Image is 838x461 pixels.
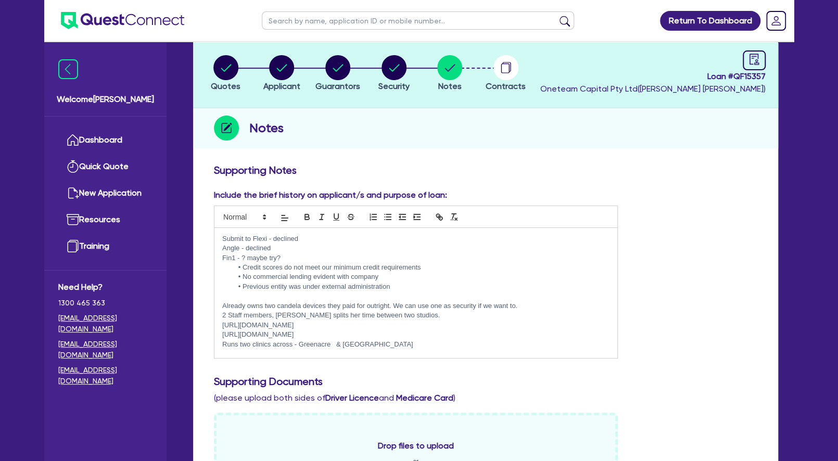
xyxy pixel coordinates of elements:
input: Search by name, application ID or mobile number... [262,11,574,30]
button: Contracts [485,55,526,93]
span: Applicant [263,81,300,91]
span: Welcome [PERSON_NAME] [57,93,154,106]
p: Runs two clinics across - Greenacre & [GEOGRAPHIC_DATA] [222,340,610,349]
a: Dashboard [58,127,153,153]
img: quest-connect-logo-blue [61,12,184,29]
img: icon-menu-close [58,59,78,79]
img: step-icon [214,116,239,140]
span: Quotes [211,81,240,91]
a: Dropdown toggle [763,7,790,34]
span: Loan # QF15357 [540,70,766,83]
span: Contracts [486,81,526,91]
a: [EMAIL_ADDRESS][DOMAIN_NAME] [58,339,153,361]
p: Fin1 - ? maybe try? [222,253,610,263]
a: New Application [58,180,153,207]
p: [URL][DOMAIN_NAME] [222,321,610,330]
img: resources [67,213,79,226]
li: Previous entity was under external administration [233,282,610,291]
button: Guarantors [315,55,361,93]
button: Applicant [263,55,301,93]
span: 1300 465 363 [58,298,153,309]
span: (please upload both sides of and ) [214,393,455,403]
p: [URL][DOMAIN_NAME] [222,330,610,339]
span: Guarantors [315,81,360,91]
span: audit [748,54,760,65]
img: quick-quote [67,160,79,173]
button: Security [378,55,410,93]
span: Oneteam Capital Pty Ltd ( [PERSON_NAME] [PERSON_NAME] ) [540,84,766,94]
a: Quick Quote [58,153,153,180]
h3: Supporting Notes [214,164,757,176]
b: Driver Licence [325,393,379,403]
button: Quotes [210,55,241,93]
span: Security [378,81,410,91]
b: Medicare Card [396,393,453,403]
a: Resources [58,207,153,233]
h3: Supporting Documents [214,375,757,388]
li: Credit scores do not meet our minimum credit requirements [233,263,610,272]
span: Drop files to upload [378,440,454,452]
a: [EMAIL_ADDRESS][DOMAIN_NAME] [58,313,153,335]
a: Return To Dashboard [660,11,760,31]
button: Notes [437,55,463,93]
p: Already owns two candela devices they paid for outright. We can use one as security if we want to. [222,301,610,311]
h2: Notes [249,119,284,137]
a: [EMAIL_ADDRESS][DOMAIN_NAME] [58,365,153,387]
a: Training [58,233,153,260]
li: No commercial lending evident with company [233,272,610,281]
p: Angle - declined [222,244,610,253]
img: new-application [67,187,79,199]
span: Need Help? [58,281,153,293]
p: Submit to Flexi - declined [222,234,610,244]
p: 2 Staff members, [PERSON_NAME] splits her time between two studios. [222,311,610,320]
label: Include the brief history on applicant/s and purpose of loan: [214,189,447,201]
span: Notes [438,81,462,91]
img: training [67,240,79,252]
